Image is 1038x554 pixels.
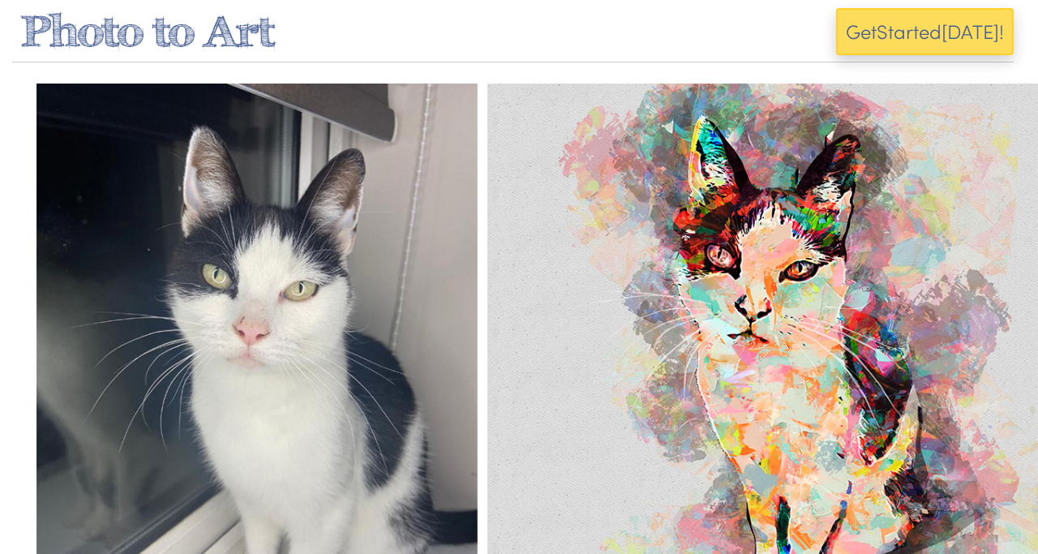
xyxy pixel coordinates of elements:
span: Get [846,18,877,45]
button: GetStarted[DATE]! [836,8,1014,55]
span: ed [919,18,941,45]
a: Photo to Art [20,6,275,56]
